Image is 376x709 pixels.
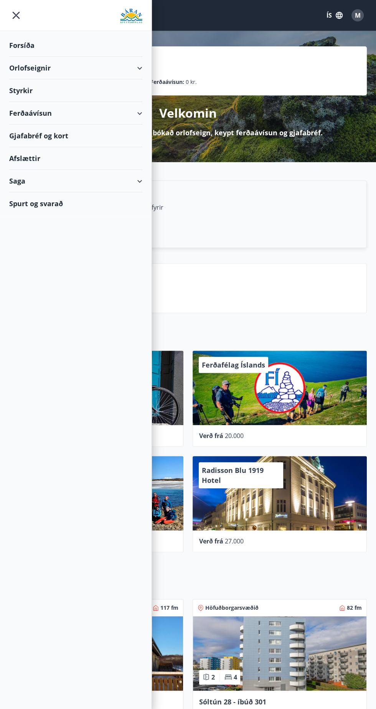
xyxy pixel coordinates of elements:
[54,128,323,138] p: Hér getur þú sótt um styrki, bókað orlofseign, keypt ferðaávísun og gjafabréf.
[66,283,360,296] p: Spurt og svarað
[186,78,197,86] span: 0 kr.
[199,432,223,440] span: Verð frá
[9,8,23,22] button: menu
[9,79,142,102] div: Styrkir
[211,673,215,681] span: 2
[193,616,366,691] img: Paella dish
[199,697,266,706] span: Sóltún 28 - íbúð 301
[322,8,347,22] button: ÍS
[9,147,142,170] div: Afslættir
[225,537,244,545] span: 27.000
[347,604,362,612] span: 82 fm
[9,170,142,192] div: Saga
[9,125,142,147] div: Gjafabréf og kort
[355,11,361,20] span: M
[9,102,142,125] div: Ferðaávísun
[150,78,184,86] p: Ferðaávísun :
[234,673,237,681] span: 4
[159,105,217,121] p: Velkomin
[202,466,264,485] span: Radisson Blu 1919 Hotel
[9,34,142,57] div: Forsíða
[160,604,178,612] span: 117 fm
[9,192,142,215] div: Spurt og svarað
[205,604,259,612] span: Höfuðborgarsvæðið
[202,360,265,369] span: Ferðafélag Íslands
[120,8,142,24] img: union_logo
[9,57,142,79] div: Orlofseignir
[225,432,244,440] span: 20.000
[199,537,223,545] span: Verð frá
[348,6,367,25] button: M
